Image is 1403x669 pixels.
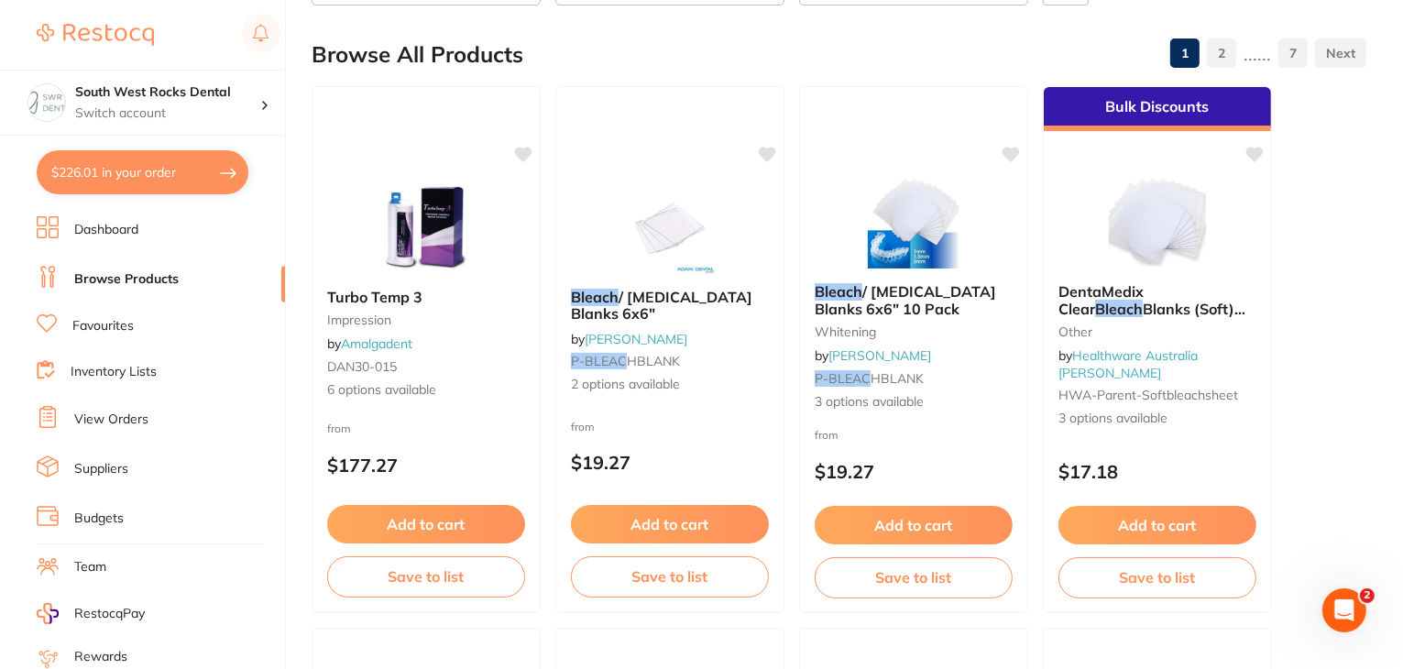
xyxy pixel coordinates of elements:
em: P-BLEAC [571,353,627,369]
a: RestocqPay [37,603,145,624]
span: from [571,420,595,433]
a: Amalgadent [341,335,412,352]
b: Bleach / Whitening Blanks 6x6" [571,289,769,323]
a: Browse Products [74,270,179,289]
span: HWA-parent-softbleachsheet [1058,387,1238,403]
b: DentaMedix Clear Bleach Blanks (Soft) 127mm X 127mm sheets [1058,283,1256,317]
span: RestocqPay [74,605,145,623]
img: Bleach / Whitening Blanks 6x6" [610,182,729,274]
p: $19.27 [815,461,1013,482]
span: Blanks (Soft) 127mm X 127mm sheets [1058,300,1245,334]
img: Bleach / Whitening Blanks 6x6" 10 Pack [854,177,973,269]
a: Healthware Australia [PERSON_NAME] [1058,347,1198,380]
a: View Orders [74,411,148,429]
span: / [MEDICAL_DATA] Blanks 6x6" 10 Pack [815,282,996,317]
span: from [815,428,839,442]
button: Add to cart [1058,506,1256,544]
button: Add to cart [815,506,1013,544]
a: 2 [1207,35,1236,71]
span: / [MEDICAL_DATA] Blanks 6x6" [571,288,752,323]
span: by [571,331,687,347]
p: $17.18 [1058,461,1256,482]
span: HBLANK [871,370,924,387]
a: Inventory Lists [71,363,157,381]
a: Team [74,558,106,576]
p: Switch account [75,104,260,123]
button: Save to list [815,557,1013,598]
button: Add to cart [571,505,769,543]
p: ...... [1244,43,1271,64]
span: HBLANK [627,353,680,369]
span: 3 options available [815,393,1013,411]
button: Save to list [327,556,525,597]
span: 3 options available [1058,410,1256,428]
em: Bleach [571,288,619,306]
b: Turbo Temp 3 [327,289,525,305]
span: by [1058,347,1198,380]
p: $177.27 [327,455,525,476]
em: Bleach [815,282,862,301]
small: impression [327,313,525,327]
button: Save to list [1058,557,1256,598]
img: DentaMedix Clear Bleach Blanks (Soft) 127mm X 127mm sheets [1098,177,1217,269]
h4: South West Rocks Dental [75,83,260,102]
h2: Browse All Products [312,42,523,68]
a: 1 [1170,35,1200,71]
a: Favourites [72,317,134,335]
img: Restocq Logo [37,24,154,46]
a: Dashboard [74,221,138,239]
a: Rewards [74,648,127,666]
a: [PERSON_NAME] [828,347,931,364]
img: Turbo Temp 3 [367,182,486,274]
p: $19.27 [571,452,769,473]
a: 7 [1278,35,1308,71]
span: 2 [1360,588,1375,603]
a: [PERSON_NAME] [585,331,687,347]
b: Bleach / Whitening Blanks 6x6" 10 Pack [815,283,1013,317]
a: Budgets [74,510,124,528]
em: Bleach [1095,300,1143,318]
span: by [327,335,412,352]
button: Save to list [571,556,769,597]
span: 2 options available [571,376,769,394]
span: Turbo Temp 3 [327,288,422,306]
span: from [327,422,351,435]
span: 6 options available [327,381,525,400]
a: Restocq Logo [37,14,154,56]
button: Add to cart [327,505,525,543]
button: $226.01 in your order [37,150,248,194]
span: DentaMedix Clear [1058,282,1144,317]
em: P-BLEAC [815,370,871,387]
img: South West Rocks Dental [28,84,65,121]
span: by [815,347,931,364]
img: RestocqPay [37,603,59,624]
small: other [1058,324,1256,339]
div: Bulk Discounts [1044,87,1271,131]
iframe: Intercom live chat [1322,588,1366,632]
a: Suppliers [74,460,128,478]
small: whitening [815,324,1013,339]
span: DAN30-015 [327,358,397,375]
